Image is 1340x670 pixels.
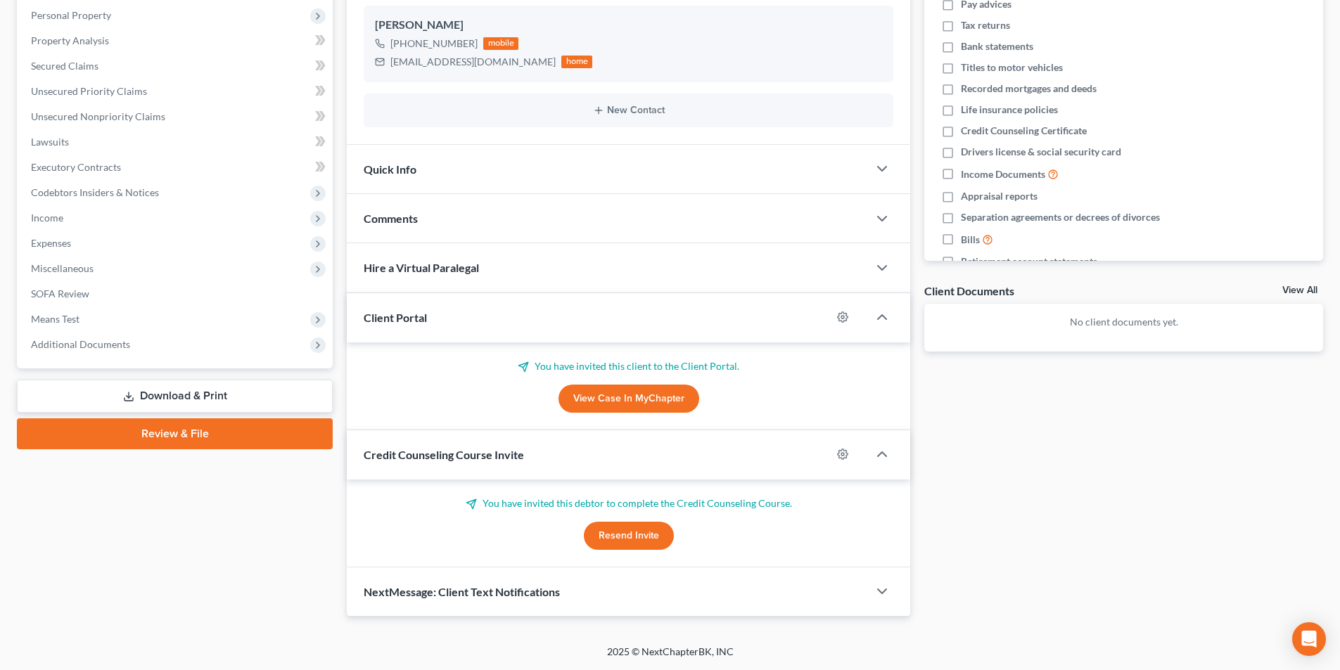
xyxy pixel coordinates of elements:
span: Credit Counseling Certificate [961,124,1087,138]
span: Retirement account statements [961,255,1097,269]
span: Hire a Virtual Paralegal [364,261,479,274]
span: NextMessage: Client Text Notifications [364,585,560,598]
a: Download & Print [17,380,333,413]
span: SOFA Review [31,288,89,299]
span: Comments [364,212,418,225]
div: Client Documents [924,283,1014,298]
a: Executory Contracts [20,155,333,180]
span: Income [31,212,63,224]
div: 2025 © NextChapterBK, INC [269,645,1071,670]
a: Unsecured Priority Claims [20,79,333,104]
div: home [561,56,592,68]
a: Unsecured Nonpriority Claims [20,104,333,129]
span: Client Portal [364,311,427,324]
div: [PERSON_NAME] [375,17,882,34]
span: Income Documents [961,167,1045,181]
span: Secured Claims [31,60,98,72]
span: Executory Contracts [31,161,121,173]
span: Unsecured Priority Claims [31,85,147,97]
span: Personal Property [31,9,111,21]
a: SOFA Review [20,281,333,307]
a: Review & File [17,418,333,449]
a: View Case in MyChapter [559,385,699,413]
button: New Contact [375,105,882,116]
span: Miscellaneous [31,262,94,274]
span: Additional Documents [31,338,130,350]
span: Codebtors Insiders & Notices [31,186,159,198]
span: Lawsuits [31,136,69,148]
a: Secured Claims [20,53,333,79]
span: Drivers license & social security card [961,145,1121,159]
span: Tax returns [961,18,1010,32]
span: Titles to motor vehicles [961,60,1063,75]
div: [EMAIL_ADDRESS][DOMAIN_NAME] [390,55,556,69]
p: No client documents yet. [936,315,1312,329]
p: You have invited this debtor to complete the Credit Counseling Course. [364,496,893,510]
span: Bills [961,233,980,247]
span: Separation agreements or decrees of divorces [961,210,1160,224]
span: Expenses [31,237,71,249]
span: Property Analysis [31,34,109,46]
a: Lawsuits [20,129,333,155]
div: mobile [483,37,518,50]
a: View All [1282,285,1317,295]
span: Credit Counseling Course Invite [364,448,524,461]
span: Quick Info [364,162,416,176]
button: Resend Invite [584,522,674,550]
span: Life insurance policies [961,103,1058,117]
span: Means Test [31,313,79,325]
span: Bank statements [961,39,1033,53]
div: Open Intercom Messenger [1292,622,1326,656]
span: Unsecured Nonpriority Claims [31,110,165,122]
a: Property Analysis [20,28,333,53]
span: Recorded mortgages and deeds [961,82,1097,96]
span: Appraisal reports [961,189,1038,203]
p: You have invited this client to the Client Portal. [364,359,893,373]
div: [PHONE_NUMBER] [390,37,478,51]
